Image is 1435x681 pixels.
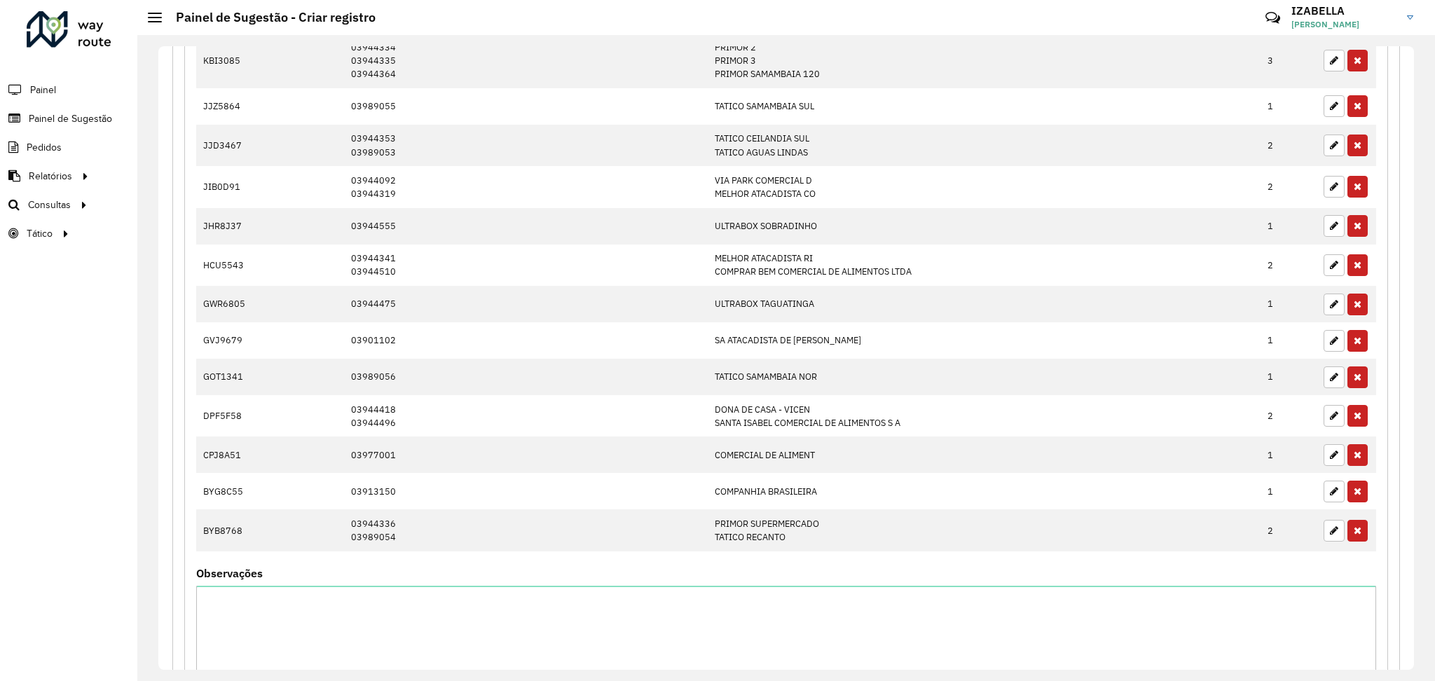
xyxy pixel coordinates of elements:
[707,359,1260,395] td: TATICO SAMAMBAIA NOR
[707,208,1260,245] td: ULTRABOX SOBRADINHO
[196,88,343,125] td: JJZ5864
[1291,4,1396,18] h3: IZABELLA
[707,473,1260,509] td: COMPANHIA BRASILEIRA
[196,286,343,322] td: GWR6805
[1261,359,1317,395] td: 1
[707,322,1260,359] td: SA ATACADISTA DE [PERSON_NAME]
[343,88,707,125] td: 03989055
[196,33,343,88] td: KBI3085
[707,33,1260,88] td: PRIMOR 2 PRIMOR 3 PRIMOR SAMAMBAIA 120
[196,166,343,207] td: JIB0D91
[343,208,707,245] td: 03944555
[196,245,343,286] td: HCU5543
[196,436,343,473] td: CPJ8A51
[707,395,1260,436] td: DONA DE CASA - VICEN SANTA ISABEL COMERCIAL DE ALIMENTOS S A
[1261,88,1317,125] td: 1
[196,509,343,551] td: BYB8768
[1261,286,1317,322] td: 1
[343,125,707,166] td: 03944353 03989053
[1261,436,1317,473] td: 1
[196,473,343,509] td: BYG8C55
[707,509,1260,551] td: PRIMOR SUPERMERCADO TATICO RECANTO
[343,436,707,473] td: 03977001
[1291,18,1396,31] span: [PERSON_NAME]
[196,322,343,359] td: GVJ9679
[343,395,707,436] td: 03944418 03944496
[707,125,1260,166] td: TATICO CEILANDIA SUL TATICO AGUAS LINDAS
[707,88,1260,125] td: TATICO SAMAMBAIA SUL
[1261,395,1317,436] td: 2
[343,166,707,207] td: 03944092 03944319
[27,140,62,155] span: Pedidos
[196,125,343,166] td: JJD3467
[196,359,343,395] td: GOT1341
[28,198,71,212] span: Consultas
[707,166,1260,207] td: VIA PARK COMERCIAL D MELHOR ATACADISTA CO
[30,83,56,97] span: Painel
[707,245,1260,286] td: MELHOR ATACADISTA RI COMPRAR BEM COMERCIAL DE ALIMENTOS LTDA
[707,436,1260,473] td: COMERCIAL DE ALIMENT
[1261,473,1317,509] td: 1
[343,245,707,286] td: 03944341 03944510
[27,226,53,241] span: Tático
[343,359,707,395] td: 03989056
[343,473,707,509] td: 03913150
[343,286,707,322] td: 03944475
[1261,322,1317,359] td: 1
[343,33,707,88] td: 03944334 03944335 03944364
[1261,245,1317,286] td: 2
[196,395,343,436] td: DPF5F58
[196,565,263,582] label: Observações
[29,169,72,184] span: Relatórios
[1261,166,1317,207] td: 2
[343,322,707,359] td: 03901102
[343,509,707,551] td: 03944336 03989054
[707,286,1260,322] td: ULTRABOX TAGUATINGA
[162,10,376,25] h2: Painel de Sugestão - Criar registro
[29,111,112,126] span: Painel de Sugestão
[1261,509,1317,551] td: 2
[1261,125,1317,166] td: 2
[1258,3,1288,33] a: Contato Rápido
[1261,33,1317,88] td: 3
[196,208,343,245] td: JHR8J37
[1261,208,1317,245] td: 1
